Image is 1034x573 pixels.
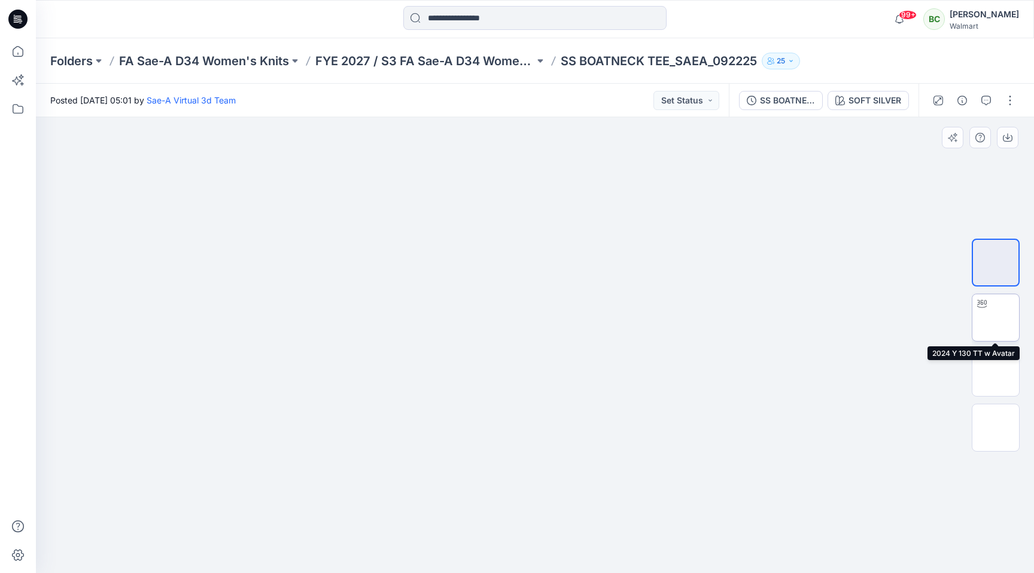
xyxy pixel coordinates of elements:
div: [PERSON_NAME] [950,7,1019,22]
a: Folders [50,53,93,69]
a: Sae-A Virtual 3d Team [147,95,236,105]
div: Walmart [950,22,1019,31]
p: 25 [777,54,785,68]
button: 25 [762,53,800,69]
div: SS BOATNECK TEE_SOFT SILVER [760,94,815,107]
div: SOFT SILVER [849,94,901,107]
span: Posted [DATE] 05:01 by [50,94,236,106]
a: FYE 2027 / S3 FA Sae-A D34 Women's Knits [315,53,534,69]
p: SS BOATNECK TEE_SAEA_092225 [561,53,757,69]
button: SOFT SILVER [828,91,909,110]
button: SS BOATNECK TEE_SOFT SILVER [739,91,823,110]
a: FA Sae-A D34 Women's Knits [119,53,289,69]
span: 99+ [899,10,917,20]
button: Details [953,91,972,110]
div: BC [923,8,945,30]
